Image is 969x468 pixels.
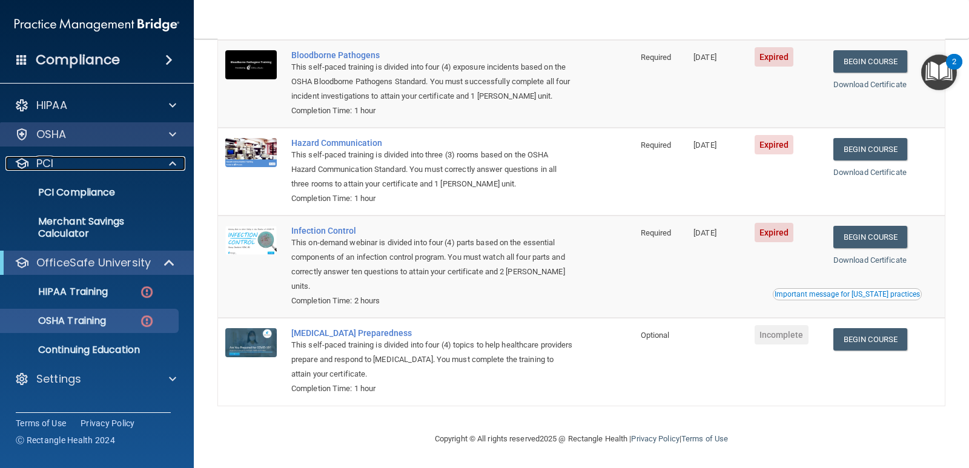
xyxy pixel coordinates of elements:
[755,325,809,344] span: Incomplete
[833,255,907,265] a: Download Certificate
[921,54,957,90] button: Open Resource Center, 2 new notifications
[139,314,154,329] img: danger-circle.6113f641.png
[755,135,794,154] span: Expired
[693,53,716,62] span: [DATE]
[631,434,679,443] a: Privacy Policy
[291,104,573,118] div: Completion Time: 1 hour
[8,344,173,356] p: Continuing Education
[16,417,66,429] a: Terms of Use
[641,53,672,62] span: Required
[15,127,176,142] a: OSHA
[15,98,176,113] a: HIPAA
[775,291,920,298] div: Important message for [US_STATE] practices
[15,13,179,37] img: PMB logo
[291,138,573,148] a: Hazard Communication
[833,50,907,73] a: Begin Course
[36,255,151,270] p: OfficeSafe University
[773,288,922,300] button: Read this if you are a dental practitioner in the state of CA
[291,338,573,381] div: This self-paced training is divided into four (4) topics to help healthcare providers prepare and...
[755,47,794,67] span: Expired
[833,138,907,160] a: Begin Course
[15,372,176,386] a: Settings
[291,236,573,294] div: This on-demand webinar is divided into four (4) parts based on the essential components of an inf...
[291,328,573,338] a: [MEDICAL_DATA] Preparedness
[291,50,573,60] a: Bloodborne Pathogens
[641,228,672,237] span: Required
[693,140,716,150] span: [DATE]
[16,434,115,446] span: Ⓒ Rectangle Health 2024
[755,223,794,242] span: Expired
[36,156,53,171] p: PCI
[36,372,81,386] p: Settings
[291,294,573,308] div: Completion Time: 2 hours
[8,315,106,327] p: OSHA Training
[291,226,573,236] a: Infection Control
[8,186,173,199] p: PCI Compliance
[139,285,154,300] img: danger-circle.6113f641.png
[833,226,907,248] a: Begin Course
[81,417,135,429] a: Privacy Policy
[952,62,956,77] div: 2
[641,140,672,150] span: Required
[908,384,954,430] iframe: Drift Widget Chat Controller
[15,156,176,171] a: PCI
[833,328,907,351] a: Begin Course
[291,60,573,104] div: This self-paced training is divided into four (4) exposure incidents based on the OSHA Bloodborne...
[15,255,176,270] a: OfficeSafe University
[36,98,67,113] p: HIPAA
[641,331,670,340] span: Optional
[291,191,573,206] div: Completion Time: 1 hour
[681,434,728,443] a: Terms of Use
[8,216,173,240] p: Merchant Savings Calculator
[360,420,802,458] div: Copyright © All rights reserved 2025 @ Rectangle Health | |
[36,127,67,142] p: OSHA
[8,286,108,298] p: HIPAA Training
[36,51,120,68] h4: Compliance
[833,80,907,89] a: Download Certificate
[291,148,573,191] div: This self-paced training is divided into three (3) rooms based on the OSHA Hazard Communication S...
[693,228,716,237] span: [DATE]
[291,381,573,396] div: Completion Time: 1 hour
[833,168,907,177] a: Download Certificate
